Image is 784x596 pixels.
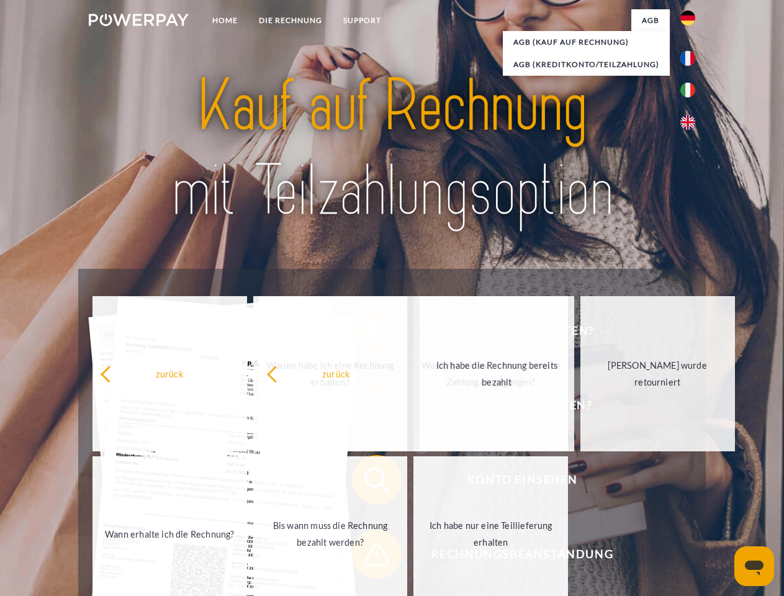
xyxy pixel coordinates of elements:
[119,60,665,238] img: title-powerpay_de.svg
[631,9,670,32] a: agb
[248,9,333,32] a: DIE RECHNUNG
[680,51,695,66] img: fr
[421,517,561,551] div: Ich habe nur eine Teillieferung erhalten
[89,14,189,26] img: logo-powerpay-white.svg
[266,365,406,382] div: zurück
[100,365,240,382] div: zurück
[261,517,400,551] div: Bis wann muss die Rechnung bezahlt werden?
[588,357,728,391] div: [PERSON_NAME] wurde retourniert
[202,9,248,32] a: Home
[680,11,695,25] img: de
[680,115,695,130] img: en
[680,83,695,97] img: it
[734,546,774,586] iframe: Schaltfläche zum Öffnen des Messaging-Fensters
[100,525,240,542] div: Wann erhalte ich die Rechnung?
[503,53,670,76] a: AGB (Kreditkonto/Teilzahlung)
[427,357,567,391] div: Ich habe die Rechnung bereits bezahlt
[503,31,670,53] a: AGB (Kauf auf Rechnung)
[333,9,392,32] a: SUPPORT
